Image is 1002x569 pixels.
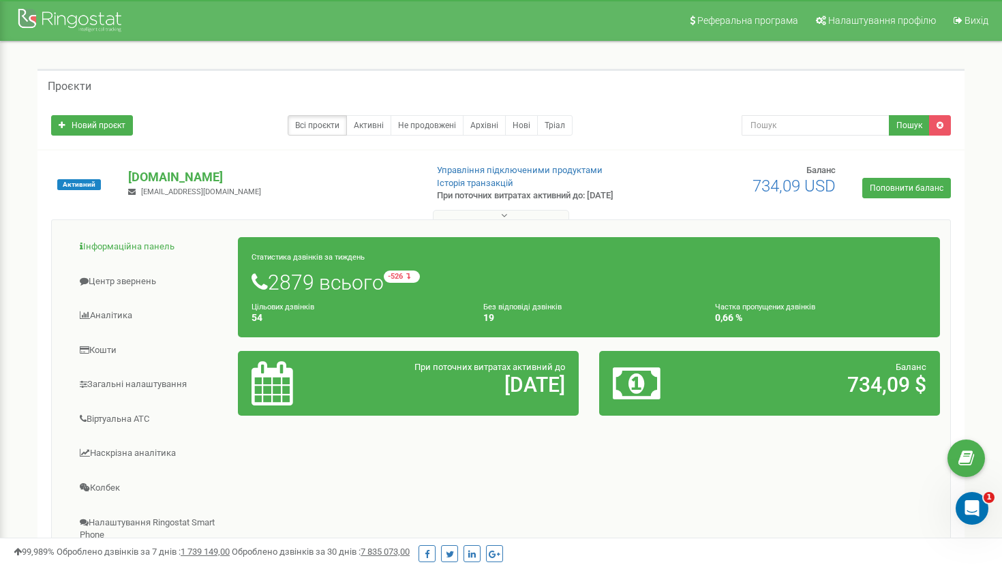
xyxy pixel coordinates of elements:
[742,115,890,136] input: Пошук
[62,506,239,552] a: Налаштування Ringostat Smart Phone
[889,115,930,136] button: Пошук
[437,189,647,202] p: При поточних витратах активний до: [DATE]
[57,547,230,557] span: Оброблено дзвінків за 7 днів :
[62,299,239,333] a: Аналiтика
[483,303,562,311] small: Без відповіді дзвінків
[252,253,365,262] small: Статистика дзвінків за тиждень
[62,265,239,298] a: Центр звернень
[57,179,101,190] span: Активний
[715,313,926,323] h4: 0,66 %
[288,115,347,136] a: Всі проєкти
[14,547,55,557] span: 99,989%
[956,492,988,525] iframe: Intercom live chat
[862,178,951,198] a: Поповнити баланс
[463,115,506,136] a: Архівні
[984,492,995,503] span: 1
[252,271,926,294] h1: 2879 всього
[537,115,573,136] a: Тріал
[965,15,988,26] span: Вихід
[414,362,565,372] span: При поточних витратах активний до
[828,15,936,26] span: Налаштування профілю
[62,472,239,505] a: Колбек
[391,115,464,136] a: Не продовжені
[252,313,463,323] h4: 54
[505,115,538,136] a: Нові
[51,115,133,136] a: Новий проєкт
[697,15,798,26] span: Реферальна програма
[252,303,314,311] small: Цільових дзвінків
[724,373,926,396] h2: 734,09 $
[232,547,410,557] span: Оброблено дзвінків за 30 днів :
[437,165,603,175] a: Управління підключеними продуктами
[346,115,391,136] a: Активні
[62,403,239,436] a: Віртуальна АТС
[62,230,239,264] a: Інформаційна панель
[361,547,410,557] u: 7 835 073,00
[896,362,926,372] span: Баланс
[141,187,261,196] span: [EMAIL_ADDRESS][DOMAIN_NAME]
[62,368,239,401] a: Загальні налаштування
[384,271,420,283] small: -526
[181,547,230,557] u: 1 739 149,00
[483,313,695,323] h4: 19
[715,303,815,311] small: Частка пропущених дзвінків
[363,373,565,396] h2: [DATE]
[48,80,91,93] h5: Проєкти
[128,168,414,186] p: [DOMAIN_NAME]
[62,334,239,367] a: Кошти
[753,176,836,196] span: 734,09 USD
[62,437,239,470] a: Наскрізна аналітика
[806,165,836,175] span: Баланс
[437,178,513,188] a: Історія транзакцій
